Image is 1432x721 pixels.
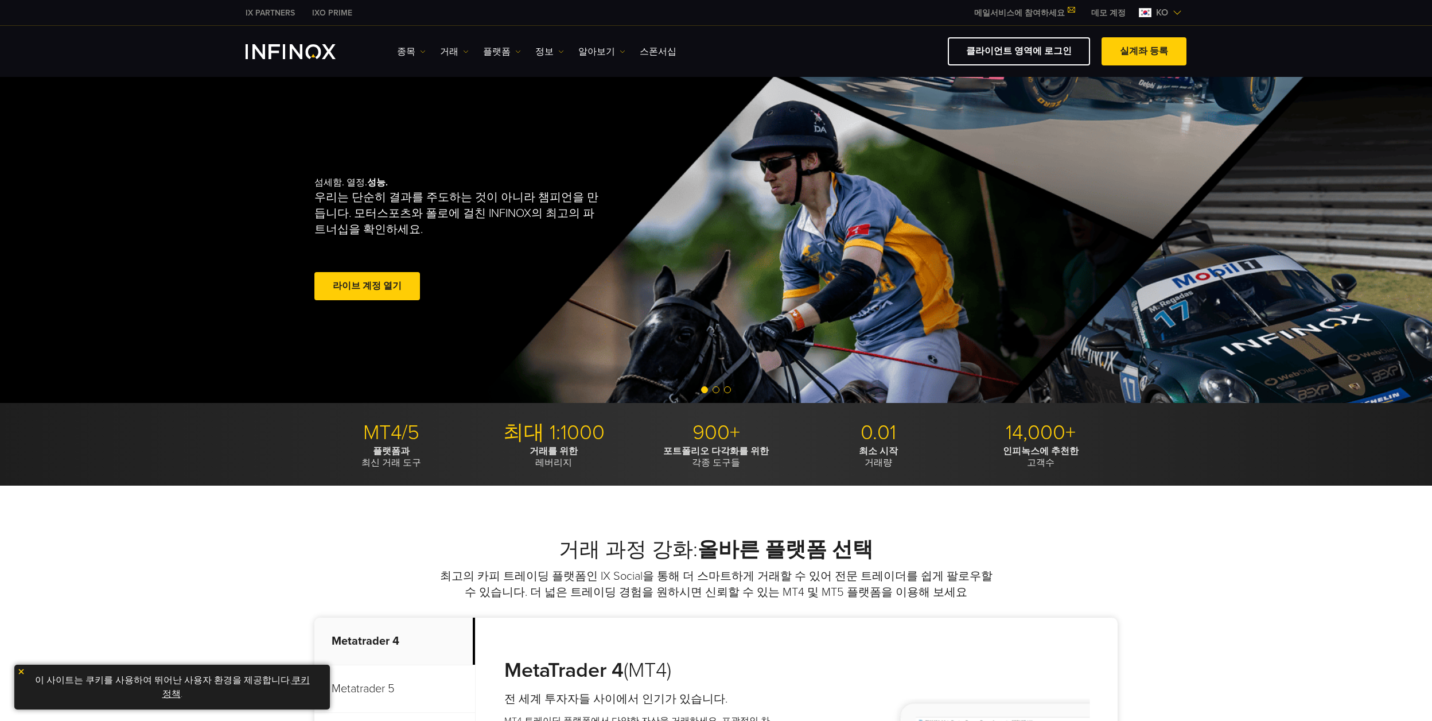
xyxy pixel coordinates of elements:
[438,568,994,600] p: 최고의 카피 트레이딩 플랫폼인 IX Social을 통해 더 스마트하게 거래할 수 있어 전문 트레이더를 쉽게 팔로우할 수 있습니다. 더 넓은 트레이딩 경험을 원하시면 신뢰할 수...
[698,537,873,562] strong: 올바른 플랫폼 선택
[314,537,1118,563] h2: 거래 과정 강화:
[314,420,468,445] p: MT4/5
[314,618,475,665] p: Metatrader 4
[314,189,604,238] p: 우리는 단순히 결과를 주도하는 것이 아니라 챔피언을 만듭니다. 모터스포츠와 폴로에 걸친 INFINOX의 최고의 파트너십을 확인하세요.
[483,45,521,59] a: 플랫폼
[964,420,1118,445] p: 14,000+
[701,386,708,393] span: Go to slide 1
[639,445,793,468] p: 각종 도구들
[859,445,898,457] strong: 최소 시작
[237,7,303,19] a: INFINOX
[477,445,631,468] p: 레버리지
[966,8,1083,18] a: 메일서비스에 참여하세요
[314,272,420,300] a: 라이브 계정 열기
[440,45,469,59] a: 거래
[314,445,468,468] p: 최신 거래 도구
[1102,37,1186,65] a: 실계좌 등록
[314,158,676,321] div: 섬세함. 열정.
[373,445,410,457] strong: 플랫폼과
[724,386,731,393] span: Go to slide 3
[801,445,955,468] p: 거래량
[20,670,324,704] p: 이 사이트는 쿠키를 사용하여 뛰어난 사용자 환경을 제공합니다. .
[578,45,625,59] a: 알아보기
[1151,6,1173,20] span: ko
[801,420,955,445] p: 0.01
[367,177,388,188] strong: 성능.
[303,7,361,19] a: INFINOX
[477,420,631,445] p: 최대 1:1000
[530,445,578,457] strong: 거래를 위한
[640,45,676,59] a: 스폰서십
[504,658,778,683] h3: (MT4)
[948,37,1090,65] a: 클라이언트 영역에 로그인
[964,445,1118,468] p: 고객수
[639,420,793,445] p: 900+
[1003,445,1079,457] strong: 인피녹스에 추천한
[17,668,25,676] img: yellow close icon
[504,658,624,683] strong: MetaTrader 4
[397,45,426,59] a: 종목
[1083,7,1134,19] a: INFINOX MENU
[504,691,778,707] h4: 전 세계 투자자들 사이에서 인기가 있습니다.
[713,386,719,393] span: Go to slide 2
[663,445,769,457] strong: 포트폴리오 다각화를 위한
[246,44,363,59] a: INFINOX Logo
[314,665,475,713] p: Metatrader 5
[535,45,564,59] a: 정보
